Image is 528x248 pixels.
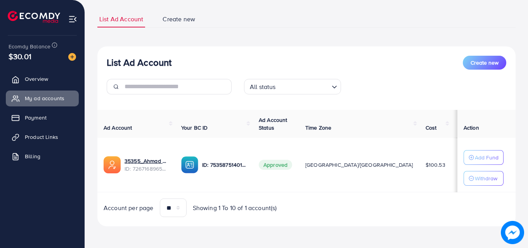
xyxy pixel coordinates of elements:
a: 35355_Ahmad Shujaat_1692019642282 [125,157,169,165]
a: Product Links [6,129,79,145]
img: ic-ads-acc.e4c84228.svg [104,156,121,173]
img: ic-ba-acc.ded83a64.svg [181,156,198,173]
span: ID: 7267168965397430274 [125,165,169,173]
p: ID: 7535875140145692673 [202,160,246,169]
span: $100.53 [426,161,445,169]
div: <span class='underline'>35355_Ahmad Shujaat_1692019642282</span></br>7267168965397430274 [125,157,169,173]
span: Account per page [104,204,154,212]
span: Your BC ID [181,124,208,132]
button: Add Fund [464,150,504,165]
img: logo [8,11,60,23]
input: Search for option [278,80,329,92]
button: Create new [463,56,506,70]
span: All status [248,81,277,92]
a: Payment [6,110,79,125]
button: Withdraw [464,171,504,186]
a: Overview [6,71,79,87]
a: My ad accounts [6,91,79,106]
a: Billing [6,149,79,164]
span: $30.01 [9,51,31,62]
img: image [68,53,76,61]
span: List Ad Account [99,15,143,24]
span: Cost [426,124,437,132]
div: Search for option [244,79,341,94]
span: Create new [163,15,195,24]
img: image [503,223,522,242]
img: menu [68,15,77,24]
span: Ecomdy Balance [9,43,50,50]
span: Product Links [25,133,58,141]
span: Action [464,124,479,132]
p: Add Fund [475,153,499,162]
span: Approved [259,160,292,170]
span: Ad Account [104,124,132,132]
span: Time Zone [305,124,331,132]
span: Payment [25,114,47,121]
span: My ad accounts [25,94,64,102]
span: [GEOGRAPHIC_DATA]/[GEOGRAPHIC_DATA] [305,161,413,169]
h3: List Ad Account [107,57,171,68]
span: Overview [25,75,48,83]
p: Withdraw [475,174,497,183]
span: Create new [471,59,499,67]
span: Billing [25,152,40,160]
span: Ad Account Status [259,116,287,132]
span: Showing 1 To 10 of 1 account(s) [193,204,277,212]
